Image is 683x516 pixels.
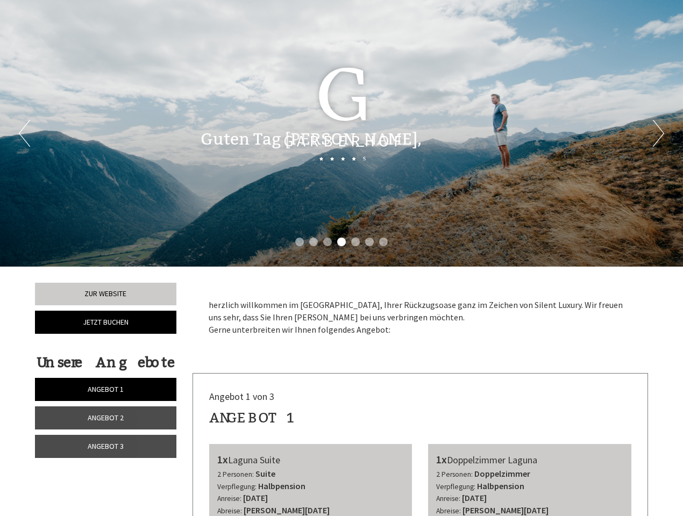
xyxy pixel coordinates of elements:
[474,468,530,479] b: Doppelzimmer
[436,470,473,479] small: 2 Personen:
[243,492,268,503] b: [DATE]
[255,468,275,479] b: Suite
[35,311,176,334] a: Jetzt buchen
[436,494,460,503] small: Anreise:
[436,453,447,466] b: 1x
[209,390,274,403] span: Angebot 1 von 3
[217,453,228,466] b: 1x
[217,452,404,468] div: Laguna Suite
[217,482,257,491] small: Verpflegung:
[436,482,475,491] small: Verpflegung:
[88,413,124,422] span: Angebot 2
[35,353,176,372] div: Unsere Angebote
[35,283,176,305] a: Zur Website
[436,452,623,468] div: Doppelzimmer Laguna
[462,492,487,503] b: [DATE]
[217,506,242,515] small: Abreise:
[217,470,254,479] small: 2 Personen:
[88,441,124,451] span: Angebot 3
[477,481,524,491] b: Halbpension
[258,481,305,491] b: Halbpension
[244,505,330,515] b: [PERSON_NAME][DATE]
[209,299,632,336] p: herzlich willkommen im [GEOGRAPHIC_DATA], Ihrer Rückzugsoase ganz im Zeichen von Silent Luxury. W...
[201,131,422,148] h1: Guten Tag [PERSON_NAME],
[209,408,296,428] div: Angebot 1
[436,506,461,515] small: Abreise:
[217,494,241,503] small: Anreise:
[463,505,549,515] b: [PERSON_NAME][DATE]
[88,384,124,394] span: Angebot 1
